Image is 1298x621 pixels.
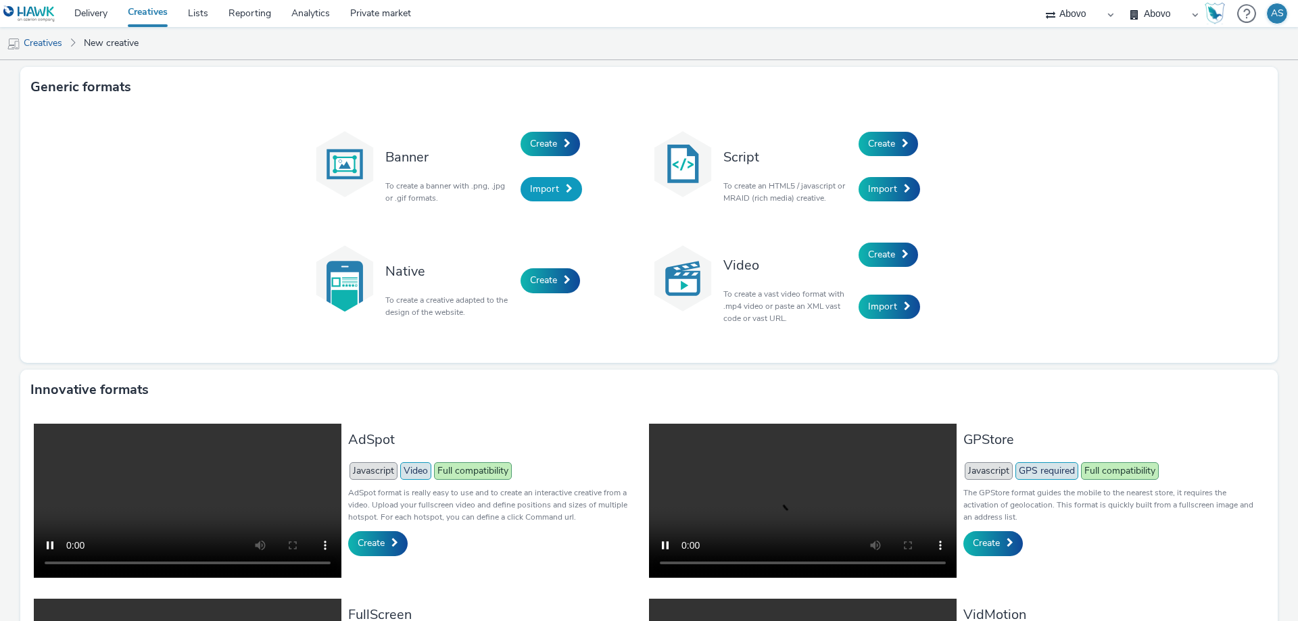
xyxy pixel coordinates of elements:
[530,274,557,287] span: Create
[311,245,379,312] img: native.svg
[348,430,642,449] h3: AdSpot
[963,487,1257,523] p: The GPStore format guides the mobile to the nearest store, it requires the activation of geolocat...
[385,180,514,204] p: To create a banner with .png, .jpg or .gif formats.
[358,537,385,549] span: Create
[530,182,559,195] span: Import
[1271,3,1284,24] div: AS
[400,462,431,480] span: Video
[859,177,920,201] a: Import
[30,77,131,97] h3: Generic formats
[521,177,582,201] a: Import
[385,294,514,318] p: To create a creative adapted to the design of the website.
[723,148,852,166] h3: Script
[649,130,717,198] img: code.svg
[521,132,580,156] a: Create
[3,5,55,22] img: undefined Logo
[723,288,852,324] p: To create a vast video format with .mp4 video or paste an XML vast code or vast URL.
[859,295,920,319] a: Import
[434,462,512,480] span: Full compatibility
[859,243,918,267] a: Create
[963,531,1023,555] a: Create
[348,487,642,523] p: AdSpot format is really easy to use and to create an interactive creative from a video. Upload yo...
[1205,3,1230,24] a: Hawk Academy
[1015,462,1078,480] span: GPS required
[649,245,717,312] img: video.svg
[530,137,557,150] span: Create
[868,300,897,313] span: Import
[521,268,580,293] a: Create
[348,531,408,555] a: Create
[965,462,1013,480] span: Javascript
[77,27,145,59] a: New creative
[350,462,398,480] span: Javascript
[973,537,1000,549] span: Create
[868,137,895,150] span: Create
[7,37,20,51] img: mobile
[868,182,897,195] span: Import
[963,430,1257,449] h3: GPStore
[723,180,852,204] p: To create an HTML5 / javascript or MRAID (rich media) creative.
[30,380,149,400] h3: Innovative formats
[868,248,895,261] span: Create
[723,256,852,274] h3: Video
[1081,462,1159,480] span: Full compatibility
[1205,3,1225,24] img: Hawk Academy
[311,130,379,198] img: banner.svg
[385,148,514,166] h3: Banner
[859,132,918,156] a: Create
[385,262,514,280] h3: Native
